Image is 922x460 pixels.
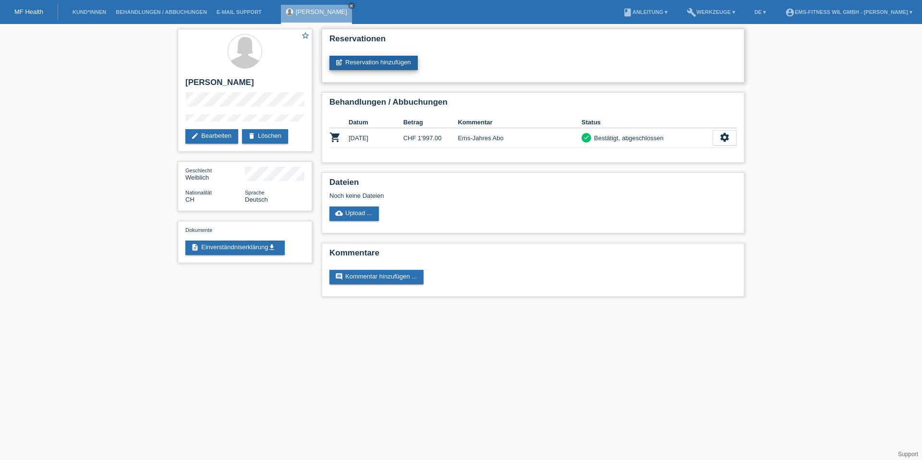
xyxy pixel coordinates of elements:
[329,192,623,199] div: Noch keine Dateien
[301,31,310,41] a: star_border
[349,128,403,148] td: [DATE]
[458,117,582,128] th: Kommentar
[245,196,268,203] span: Deutsch
[750,9,771,15] a: DE ▾
[687,8,696,17] i: build
[403,128,458,148] td: CHF 1'997.00
[111,9,212,15] a: Behandlungen / Abbuchungen
[780,9,917,15] a: account_circleEMS-Fitness Wil GmbH - [PERSON_NAME] ▾
[329,56,418,70] a: post_addReservation hinzufügen
[185,190,212,195] span: Nationalität
[296,8,347,15] a: [PERSON_NAME]
[682,9,740,15] a: buildWerkzeuge ▾
[335,209,343,217] i: cloud_upload
[403,117,458,128] th: Betrag
[329,97,737,112] h2: Behandlungen / Abbuchungen
[301,31,310,40] i: star_border
[349,3,354,8] i: close
[348,2,355,9] a: close
[185,129,238,144] a: editBearbeiten
[245,190,265,195] span: Sprache
[212,9,267,15] a: E-Mail Support
[335,59,343,66] i: post_add
[191,132,199,140] i: edit
[242,129,288,144] a: deleteLöschen
[329,206,379,221] a: cloud_uploadUpload ...
[68,9,111,15] a: Kund*innen
[898,451,918,458] a: Support
[329,34,737,48] h2: Reservationen
[185,167,245,181] div: Weiblich
[591,133,664,143] div: Bestätigt, abgeschlossen
[185,227,212,233] span: Dokumente
[583,134,590,141] i: check
[268,243,276,251] i: get_app
[458,128,582,148] td: Ems-Jahres Abo
[329,270,424,284] a: commentKommentar hinzufügen ...
[185,196,194,203] span: Schweiz
[785,8,795,17] i: account_circle
[623,8,632,17] i: book
[191,243,199,251] i: description
[335,273,343,280] i: comment
[248,132,255,140] i: delete
[185,78,304,92] h2: [PERSON_NAME]
[329,178,737,192] h2: Dateien
[185,241,285,255] a: descriptionEinverständniserklärungget_app
[349,117,403,128] th: Datum
[14,8,43,15] a: MF Health
[185,168,212,173] span: Geschlecht
[719,132,730,143] i: settings
[329,248,737,263] h2: Kommentare
[329,132,341,143] i: POSP00017327
[618,9,672,15] a: bookAnleitung ▾
[582,117,713,128] th: Status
